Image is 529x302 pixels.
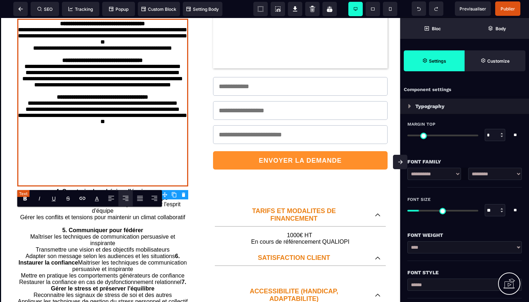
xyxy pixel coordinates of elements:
[220,189,368,204] p: TARIFS ET MODALITES DE FINANCEMENT
[213,133,388,152] button: ENVOYER LA DEMANDE
[496,26,506,31] strong: Body
[432,26,441,31] strong: Bloc
[37,6,53,12] span: SEO
[400,18,465,39] span: Open Blocks
[220,270,368,285] p: ACCESSIBILITE (HANDICAP, ADAPTABILITE)
[501,6,515,12] span: Publier
[118,190,133,206] span: Align Center
[407,231,522,239] div: Font Weight
[455,1,491,16] span: Preview
[407,157,522,166] div: Font Family
[66,195,70,202] s: S
[18,190,32,206] span: Bold
[46,190,61,206] span: Underline
[52,195,56,202] u: U
[56,170,150,176] b: 4. Construire la cohésion d'équipe
[271,2,285,16] span: Screenshot
[215,212,386,229] text: 1000€ HT En cours de référencement QUALIOPI
[95,195,99,202] p: A
[109,6,128,12] span: Popup
[429,58,446,64] strong: Settings
[465,50,525,71] span: Open Style Manager
[95,195,99,202] label: Font color
[465,18,529,39] span: Open Layer Manager
[253,2,268,16] span: View components
[186,6,219,12] span: Setting Body
[415,102,444,111] p: Typography
[68,6,93,12] span: Tracking
[404,50,465,71] span: Settings
[141,6,176,12] span: Custom Block
[23,195,27,202] b: B
[407,268,522,277] div: Font Style
[407,121,435,127] span: Margin Top
[147,190,162,206] span: Align Right
[220,236,368,244] p: SATISFACTION CLIENT
[460,6,486,12] span: Previsualiser
[17,168,188,295] text: Diagnostiquer le niveau de cohésion de son équipe Mettre en œuvre des actions concrètes pour renf...
[51,261,188,274] b: 7. Gérer le stress et préserver l'équilibre
[61,190,75,206] span: Strike-through
[39,195,40,202] i: I
[133,190,147,206] span: Align Justify
[407,197,431,202] span: Font Size
[487,58,510,64] strong: Customize
[408,104,411,108] img: loading
[104,190,118,206] span: Align Left
[75,190,90,206] span: Link
[18,235,181,248] b: 6. Instaurer la confiance
[400,83,529,97] div: Component settings
[62,209,143,215] b: 5. Communiquer pour fédérer
[32,190,46,206] span: Italic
